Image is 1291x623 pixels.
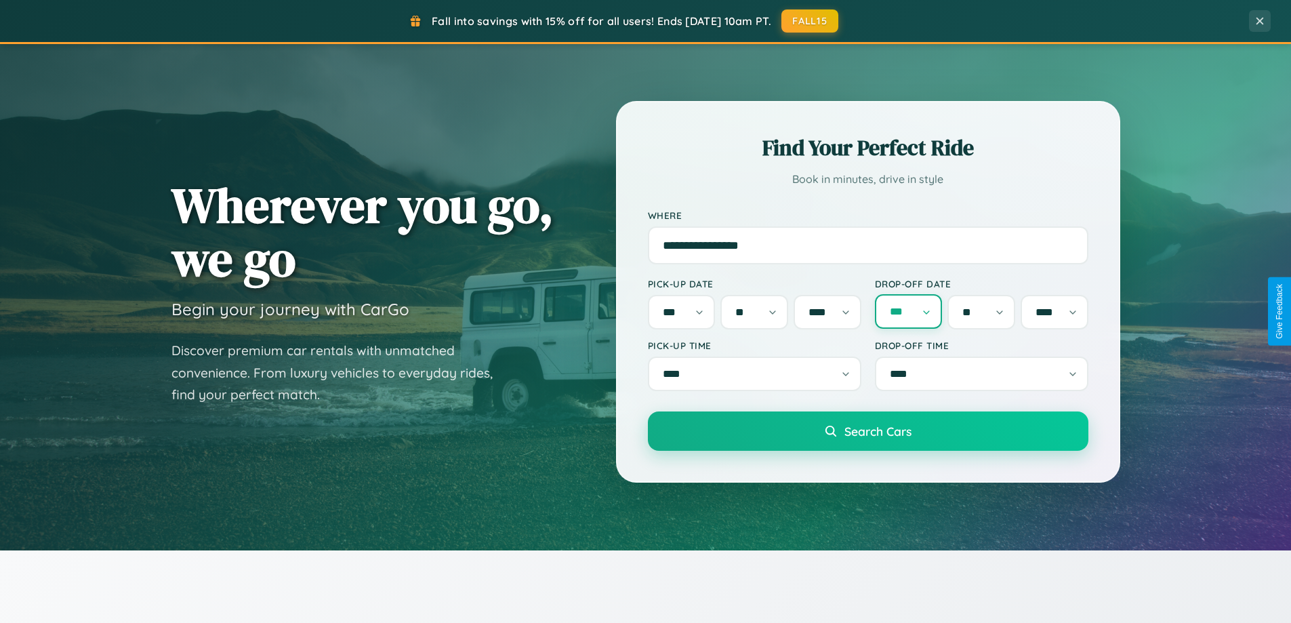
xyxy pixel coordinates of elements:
label: Pick-up Time [648,340,861,351]
button: FALL15 [781,9,838,33]
label: Drop-off Date [875,278,1088,289]
span: Search Cars [844,424,911,439]
label: Pick-up Date [648,278,861,289]
h2: Find Your Perfect Ride [648,133,1088,163]
h1: Wherever you go, we go [171,178,554,285]
p: Discover premium car rentals with unmatched convenience. From luxury vehicles to everyday rides, ... [171,340,510,406]
p: Book in minutes, drive in style [648,169,1088,189]
button: Search Cars [648,411,1088,451]
label: Where [648,209,1088,221]
label: Drop-off Time [875,340,1088,351]
h3: Begin your journey with CarGo [171,299,409,319]
div: Give Feedback [1275,284,1284,339]
span: Fall into savings with 15% off for all users! Ends [DATE] 10am PT. [432,14,771,28]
